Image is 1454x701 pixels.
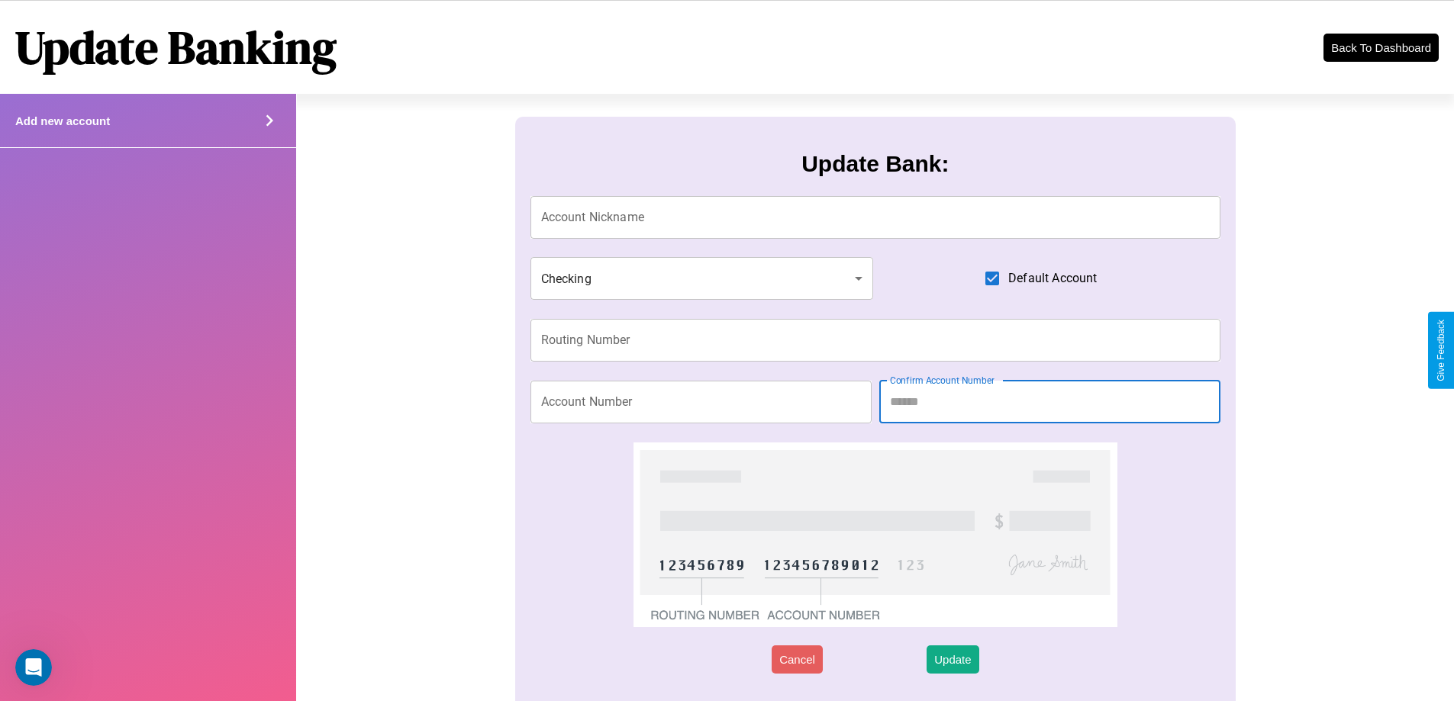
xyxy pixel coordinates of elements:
[801,151,949,177] h3: Update Bank:
[634,442,1117,627] img: check
[772,645,823,674] button: Cancel
[530,257,874,300] div: Checking
[927,645,978,674] button: Update
[1436,320,1446,381] div: Give Feedback
[1323,34,1439,62] button: Back To Dashboard
[890,374,995,387] label: Confirm Account Number
[15,649,52,686] iframe: Intercom live chat
[15,114,110,127] h4: Add new account
[1008,269,1097,288] span: Default Account
[15,16,337,79] h1: Update Banking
